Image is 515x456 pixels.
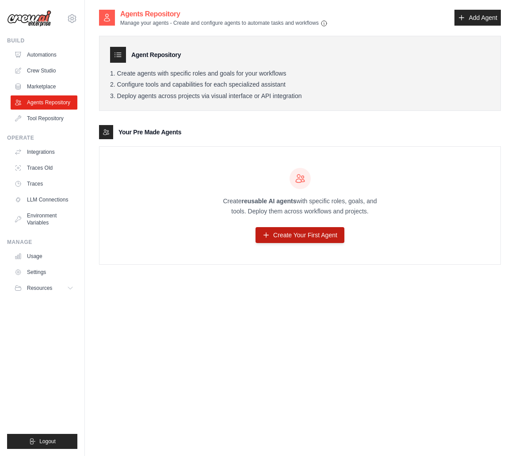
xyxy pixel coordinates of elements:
a: Environment Variables [11,209,77,230]
a: Add Agent [454,10,501,26]
a: Usage [11,249,77,263]
span: Logout [39,438,56,445]
div: Manage [7,239,77,246]
p: Create with specific roles, goals, and tools. Deploy them across workflows and projects. [215,196,385,217]
button: Logout [7,434,77,449]
a: Marketplace [11,80,77,94]
a: Traces Old [11,161,77,175]
a: Create Your First Agent [256,227,344,243]
li: Deploy agents across projects via visual interface or API integration [110,92,490,100]
span: Resources [27,285,52,292]
a: Agents Repository [11,95,77,110]
button: Resources [11,281,77,295]
div: Operate [7,134,77,141]
h3: Your Pre Made Agents [118,128,181,137]
a: LLM Connections [11,193,77,207]
h2: Agents Repository [120,9,328,19]
div: Build [7,37,77,44]
li: Create agents with specific roles and goals for your workflows [110,70,490,78]
a: Settings [11,265,77,279]
li: Configure tools and capabilities for each specialized assistant [110,81,490,89]
a: Crew Studio [11,64,77,78]
a: Integrations [11,145,77,159]
img: Logo [7,10,51,27]
p: Manage your agents - Create and configure agents to automate tasks and workflows [120,19,328,27]
h3: Agent Repository [131,50,181,59]
a: Tool Repository [11,111,77,125]
a: Traces [11,177,77,191]
a: Automations [11,48,77,62]
strong: reusable AI agents [241,198,296,205]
